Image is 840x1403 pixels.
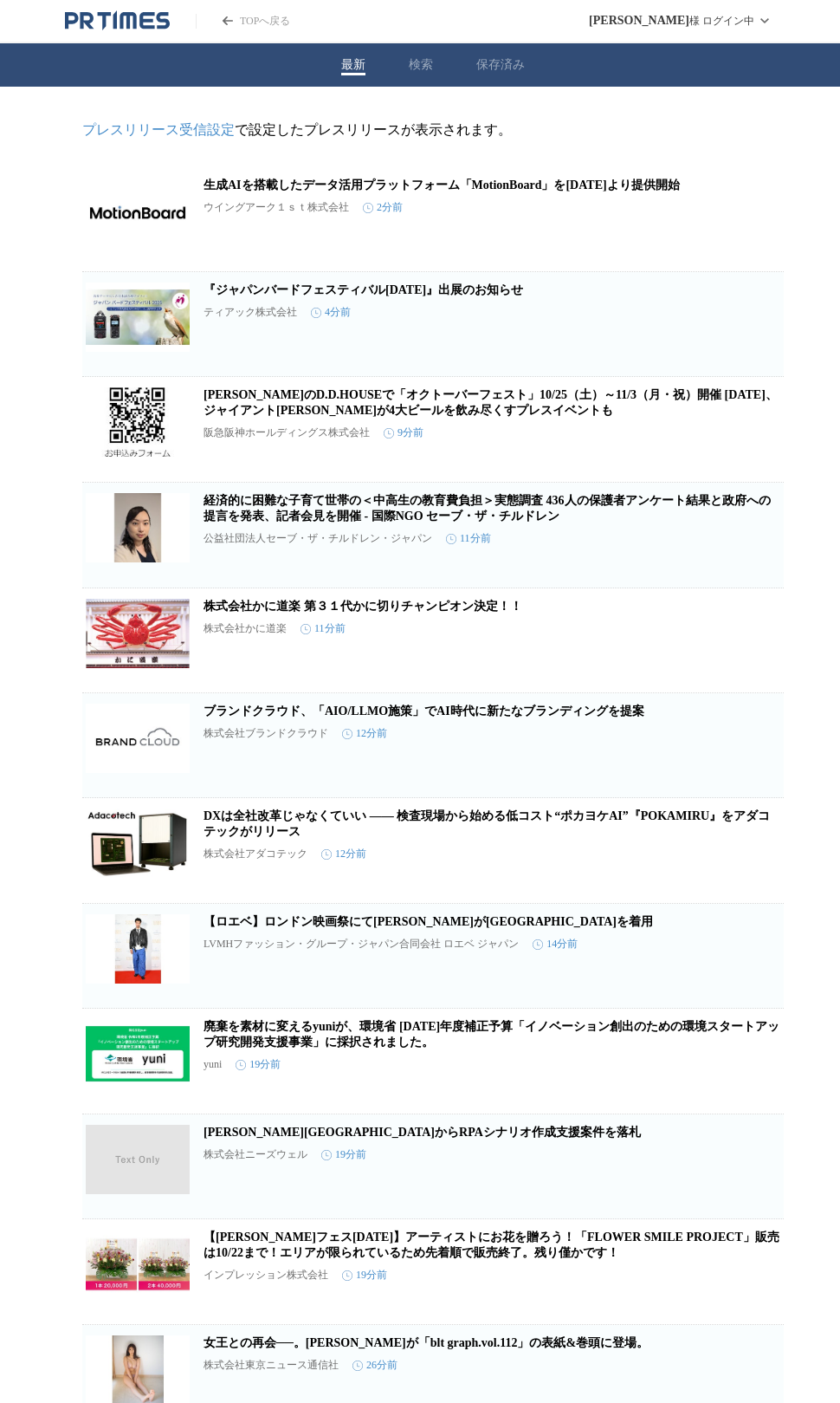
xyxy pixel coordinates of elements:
[204,1126,641,1139] a: [PERSON_NAME][GEOGRAPHIC_DATA]からRPAシナリオ作成支援案件を落札
[204,305,297,320] p: ティアック株式会社
[204,494,771,523] a: 経済的に困難な子育て世帯の＜中高生の教育費負担＞実態調査 436人の保護者アンケート結果と政府への提言を発表、記者会見を開催 - 国際NGO セーブ・ザ・チルドレン
[321,847,366,861] time: 12分前
[321,1147,366,1162] time: 19分前
[204,600,522,613] a: 株式会社かに道楽 第３１代かに切りチャンピオン決定！！
[236,1057,281,1072] time: 19分前
[86,1125,190,1194] img: 熊谷市からRPAシナリオ作成支援案件を落札
[204,425,370,440] p: 阪急阪神ホールディングス株式会社
[300,621,346,636] time: 11分前
[311,305,351,320] time: 4分前
[86,1019,190,1088] img: 廃棄を素材に変えるyuniが、環境省 令和6年度補正予算「イノベーション創出のための環境スタートアップ研究開発支援事業」に採択されました。
[204,1268,328,1283] p: インプレッション株式会社
[363,200,403,215] time: 2分前
[342,726,387,741] time: 12分前
[204,726,328,741] p: 株式会社ブランドクラウド
[86,599,190,668] img: 株式会社かに道楽 第３１代かに切りチャンピオン決定！！
[86,704,190,773] img: ブランドクラウド、「AIO/LLMO施策」でAI時代に新たなブランディングを提案
[204,1336,649,1349] a: 女王との再会──。[PERSON_NAME]が「blt graph.vol.112」の表紙&巻頭に登場。
[65,10,170,31] a: PR TIMESのトップページはこちら
[409,57,433,73] button: 検索
[82,121,784,140] p: で設定したプレスリリースが表示されます。
[476,57,525,73] button: 保存済み
[86,809,190,878] img: DXは全社改革じゃなくていい ―― 検査現場から始める低コスト“ポカヨケAI”『POKAMIRU』をアダコテックがリリース
[204,388,778,417] a: [PERSON_NAME]のD.D.HOUSEで「オクトーバーフェスト」10/25（土）～11/3（月・祝）開催 [DATE]、ジャイアント[PERSON_NAME]が4大ビールを飲み尽くすプレ...
[204,1358,339,1373] p: 株式会社東京ニュース通信社
[204,915,653,928] a: 【ロエベ】ロンドン映画祭にて[PERSON_NAME]が[GEOGRAPHIC_DATA]を着用
[204,1147,307,1162] p: 株式会社ニーズウェル
[446,531,491,546] time: 11分前
[204,937,519,952] p: LVMHファッション・グループ・ジャパン合同会社 ロエベ ジャパン
[204,1231,779,1259] a: 【[PERSON_NAME]フェス[DATE]】アーティストにお花を贈ろう！「FLOWER SMILE PROJECT」販売は10/22まで！エリアが限られているため先着順で販売終了。残り僅かです！
[86,493,190,562] img: 経済的に困難な子育て世帯の＜中高生の教育費負担＞実態調査 436人の保護者アンケート結果と政府への提言を発表、記者会見を開催 - 国際NGO セーブ・ザ・チルドレン
[342,1268,387,1283] time: 19分前
[384,425,423,440] time: 9分前
[86,178,190,247] img: 生成AIを搭載したデータ活用プラットフォーム「MotionBoard」を12月20日（土）より提供開始
[204,283,523,296] a: 『ジャパンバードフェスティバル[DATE]』出展のお知らせ
[204,1020,779,1049] a: 廃棄を素材に変えるyuniが、環境省 [DATE]年度補正予算「イノベーション創出のための環境スタートアップ研究開発支援事業」に採択されました。
[86,914,190,984] img: 【ロエベ】ロンドン映画祭にてアーチー・マデクウィがロエベを着用
[352,1358,397,1373] time: 26分前
[204,847,307,861] p: 株式会社アダコテック
[204,531,432,546] p: 公益社団法人セーブ・ザ・チルドレン・ジャパン
[86,387,190,457] img: 梅田のD.D.HOUSEで「オクトーバーフェスト」10/25（土）～11/3（月・祝）開催 10/24（金）、ジャイアント白田が4大ビールを飲み尽くすプレスイベントも
[589,14,689,28] span: [PERSON_NAME]
[533,937,578,952] time: 14分前
[204,705,644,718] a: ブランドクラウド、「AIO/LLMO施策」でAI時代に新たなブランディングを提案
[204,200,349,215] p: ウイングアーク１ｓｔ株式会社
[82,122,235,137] a: プレスリリース受信設定
[86,1230,190,1299] img: 【宗像フェス2025】アーティストにお花を贈ろう！「FLOWER SMILE PROJECT」販売は10/22まで！エリアが限られているため先着順で販売終了。残り僅かです！
[86,283,190,352] img: 『ジャパンバードフェスティバル2025』出展のお知らせ
[196,14,290,29] a: PR TIMESのトップページはこちら
[204,179,680,192] a: 生成AIを搭載したデータ活用プラットフォーム「MotionBoard」を[DATE]より提供開始
[341,57,365,73] button: 最新
[204,621,287,636] p: 株式会社かに道楽
[204,809,770,838] a: DXは全社改革じゃなくていい ―― 検査現場から始める低コスト“ポカヨケAI”『POKAMIRU』をアダコテックがリリース
[204,1058,222,1071] p: yuni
